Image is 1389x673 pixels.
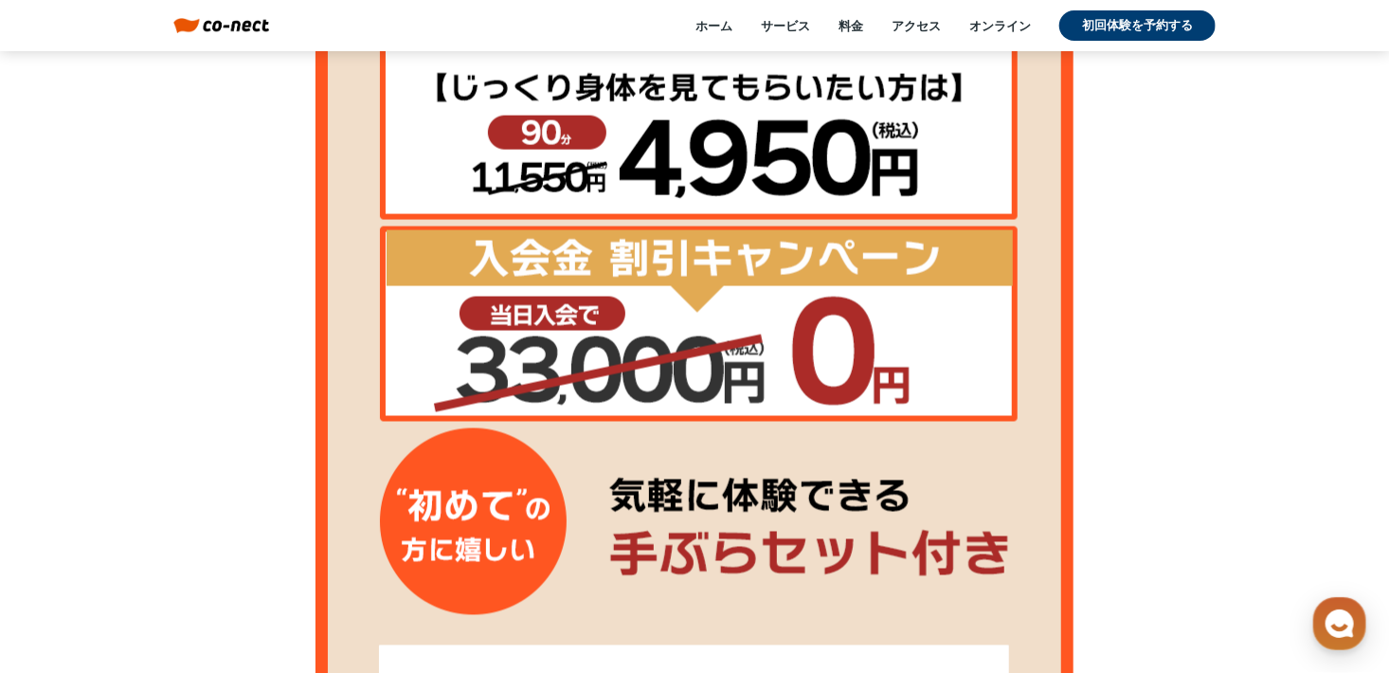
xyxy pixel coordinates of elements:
span: 設定 [293,544,316,559]
a: ホーム [695,17,732,34]
a: チャット [125,516,244,563]
a: 設定 [244,516,364,563]
a: アクセス [892,17,941,34]
a: 料金 [839,17,863,34]
span: チャット [162,545,207,560]
a: サービス [761,17,810,34]
a: オンライン [969,17,1031,34]
a: ホーム [6,516,125,563]
span: ホーム [48,544,82,559]
a: 初回体験を予約する [1059,10,1216,41]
